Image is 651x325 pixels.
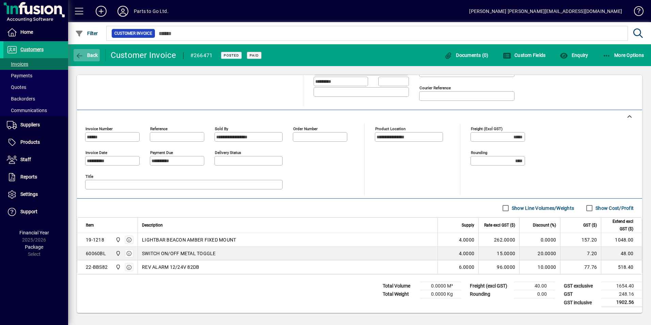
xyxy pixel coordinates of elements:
a: Home [3,24,68,41]
div: 96.0000 [483,264,515,270]
span: Documents (0) [444,52,489,58]
mat-label: Sold by [215,126,228,131]
div: #266471 [190,50,213,61]
td: 0.0000 [519,233,560,247]
div: 262.0000 [483,236,515,243]
button: Profile [112,5,134,17]
span: More Options [603,52,644,58]
span: Quotes [7,84,26,90]
mat-label: Payment due [150,150,173,155]
span: REV ALARM 12/24V 82DB [142,264,199,270]
td: 1654.40 [601,282,642,290]
span: Paid [250,53,259,58]
td: GST exclusive [560,282,601,290]
span: Staff [20,157,31,162]
div: [PERSON_NAME] [PERSON_NAME][EMAIL_ADDRESS][DOMAIN_NAME] [469,6,622,17]
span: 4.0000 [459,250,475,257]
div: Customer Invoice [111,50,176,61]
span: 6.0000 [459,264,475,270]
span: Description [142,221,163,229]
a: Communications [3,105,68,116]
span: Home [20,29,33,35]
td: 20.0000 [519,247,560,260]
td: 77.76 [560,260,601,274]
span: Discount (%) [533,221,556,229]
a: Quotes [3,81,68,93]
td: 10.0000 [519,260,560,274]
span: Suppliers [20,122,40,127]
td: 518.40 [601,260,642,274]
td: 7.20 [560,247,601,260]
span: Item [86,221,94,229]
button: Add [90,5,112,17]
td: Freight (excl GST) [466,282,514,290]
span: SWITCH ON/OFF METAL TOGGLE [142,250,216,257]
label: Show Line Volumes/Weights [510,205,574,212]
mat-label: Product location [375,126,406,131]
label: Show Cost/Profit [594,205,634,212]
button: Enquiry [558,49,590,61]
td: 0.0000 M³ [420,282,461,290]
span: Enquiry [560,52,588,58]
div: 15.0000 [483,250,515,257]
mat-label: Freight (excl GST) [471,126,503,131]
mat-label: Invoice date [85,150,107,155]
mat-label: Delivery status [215,150,241,155]
a: Support [3,203,68,220]
td: GST inclusive [560,298,601,307]
span: Package [25,244,43,250]
a: Backorders [3,93,68,105]
span: Payments [7,73,32,78]
span: DAE - Bulk Store [114,250,122,257]
a: Settings [3,186,68,203]
mat-label: Invoice number [85,126,113,131]
mat-label: Reference [150,126,168,131]
td: 40.00 [514,282,555,290]
span: GST ($) [583,221,597,229]
div: 22-BBS82 [86,264,108,270]
span: LIGHTBAR BEACON AMBER FIXED MOUNT [142,236,236,243]
div: Parts to Go Ltd. [134,6,169,17]
span: Support [20,209,37,214]
span: Financial Year [19,230,49,235]
a: Invoices [3,58,68,70]
span: Settings [20,191,38,197]
span: Customer Invoice [114,30,152,37]
td: GST [560,290,601,298]
td: Total Volume [379,282,420,290]
td: Rounding [466,290,514,298]
span: Rate excl GST ($) [484,221,515,229]
div: 19-1218 [86,236,104,243]
span: DAE - Bulk Store [114,236,122,244]
a: Payments [3,70,68,81]
span: Posted [224,53,239,58]
span: Extend excl GST ($) [605,218,633,233]
td: Total Weight [379,290,420,298]
span: Communications [7,108,47,113]
app-page-header-button: Back [68,49,106,61]
button: Documents (0) [443,49,490,61]
td: 157.20 [560,233,601,247]
a: Knowledge Base [629,1,642,24]
span: Products [20,139,40,145]
span: Invoices [7,61,28,67]
span: Filter [75,31,98,36]
td: 48.00 [601,247,642,260]
span: 4.0000 [459,236,475,243]
td: 0.0000 Kg [420,290,461,298]
span: Back [75,52,98,58]
a: Staff [3,151,68,168]
div: 60060BL [86,250,106,257]
button: Filter [74,27,100,40]
button: Custom Fields [501,49,547,61]
span: Custom Fields [503,52,546,58]
td: 1048.00 [601,233,642,247]
span: Backorders [7,96,35,102]
mat-label: Title [85,174,93,179]
span: DAE - Bulk Store [114,263,122,271]
button: Back [74,49,100,61]
td: 1902.56 [601,298,642,307]
mat-label: Order number [293,126,318,131]
span: Customers [20,47,44,52]
mat-label: Rounding [471,150,487,155]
